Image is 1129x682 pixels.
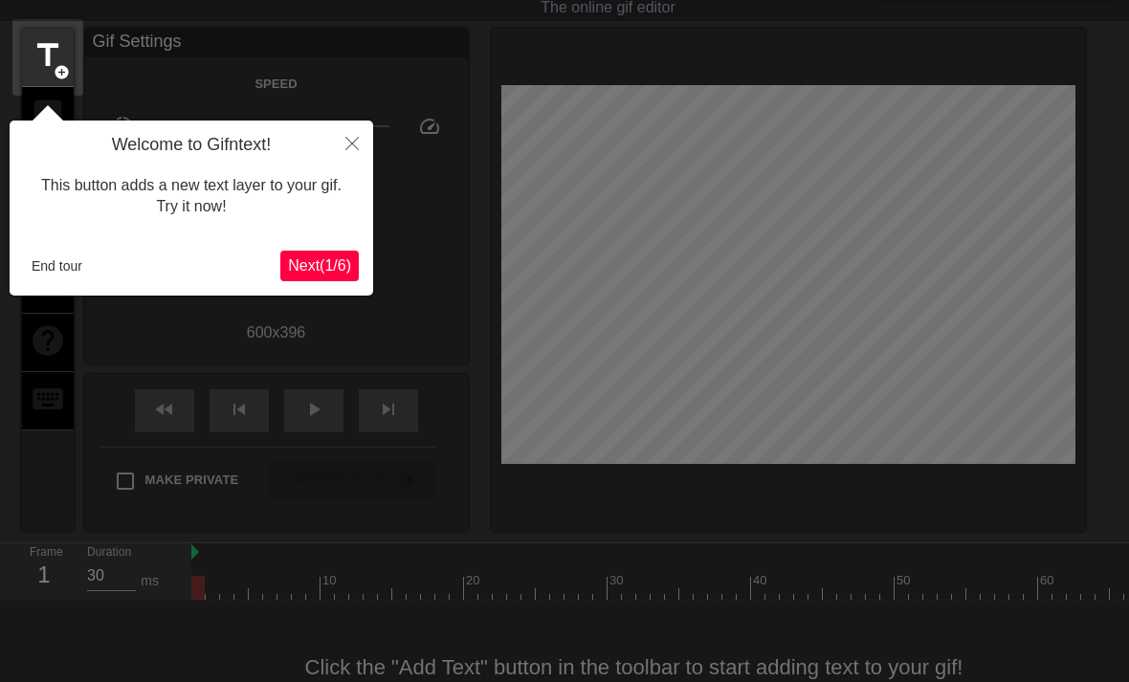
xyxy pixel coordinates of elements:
button: Next [280,251,359,281]
button: End tour [24,252,90,280]
button: Close [331,121,373,165]
div: This button adds a new text layer to your gif. Try it now! [24,156,359,237]
h4: Welcome to Gifntext! [24,135,359,156]
span: Next ( 1 / 6 ) [288,257,351,274]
